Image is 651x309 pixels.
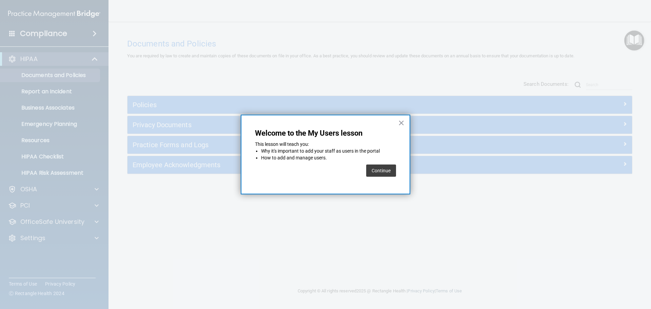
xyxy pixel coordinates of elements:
button: Close [398,117,405,128]
p: This lesson will teach you: [255,141,396,148]
li: How to add and manage users. [261,155,396,161]
p: Welcome to the My Users lesson [255,129,396,138]
li: Why it's important to add your staff as users in the portal [261,148,396,155]
iframe: Drift Widget Chat Controller [534,261,643,288]
button: Continue [366,165,396,177]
